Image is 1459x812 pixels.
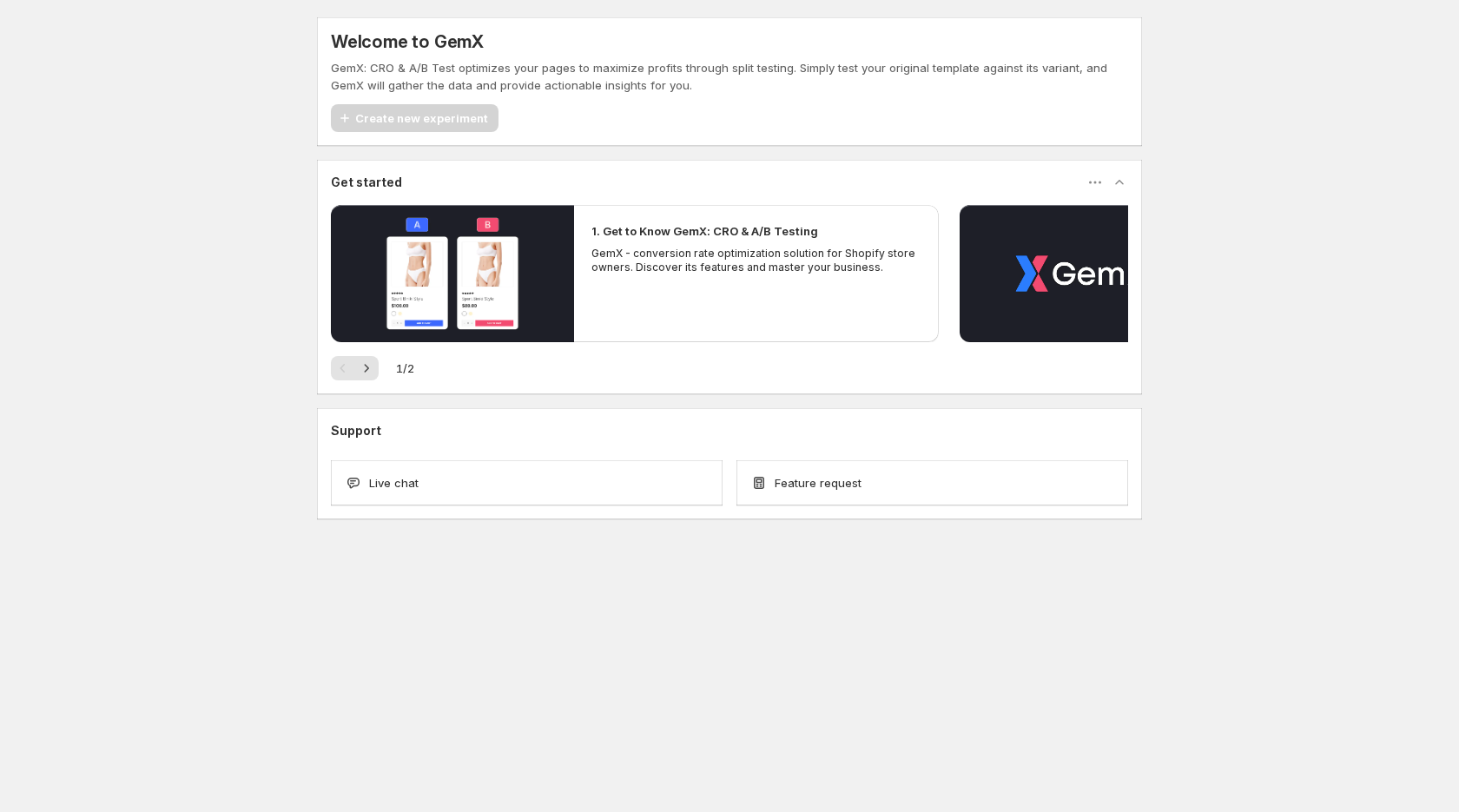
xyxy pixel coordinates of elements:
[331,31,484,52] h5: Welcome to GemX
[396,360,414,377] span: 1 / 2
[591,247,921,274] p: GemX - conversion rate optimization solution for Shopify store owners. Discover its features and ...
[591,222,818,240] h2: 1. Get to Know GemX: CRO & A/B Testing
[331,59,1128,94] p: GemX: CRO & A/B Test optimizes your pages to maximize profits through split testing. Simply test ...
[775,474,862,492] span: Feature request
[331,174,402,191] h3: Get started
[369,474,419,492] span: Live chat
[331,422,381,439] h3: Support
